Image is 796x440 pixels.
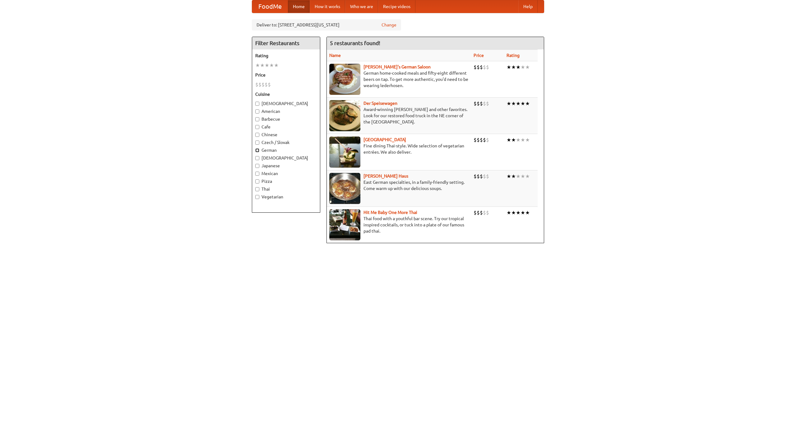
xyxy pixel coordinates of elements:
input: Barbecue [255,117,259,121]
label: Pizza [255,178,317,184]
li: ★ [507,173,511,180]
li: ★ [521,173,525,180]
label: Vegetarian [255,194,317,200]
li: ★ [511,64,516,71]
a: Change [382,22,396,28]
li: $ [477,173,480,180]
li: $ [474,137,477,143]
li: $ [477,100,480,107]
a: Der Speisewagen [363,101,397,106]
a: Price [474,53,484,58]
a: [PERSON_NAME]'s German Saloon [363,64,431,69]
li: $ [258,81,261,88]
li: $ [261,81,265,88]
li: ★ [516,100,521,107]
img: kohlhaus.jpg [329,173,360,204]
input: Thai [255,187,259,191]
li: ★ [516,173,521,180]
input: Cafe [255,125,259,129]
li: $ [483,209,486,216]
a: Who we are [345,0,378,13]
li: $ [268,81,271,88]
li: ★ [511,209,516,216]
li: $ [477,137,480,143]
img: esthers.jpg [329,64,360,95]
input: Pizza [255,179,259,183]
p: East German specialties, in a family-friendly setting. Come warm up with our delicious soups. [329,179,469,192]
label: Mexican [255,170,317,177]
a: Recipe videos [378,0,415,13]
li: ★ [507,100,511,107]
li: ★ [521,137,525,143]
label: [DEMOGRAPHIC_DATA] [255,100,317,107]
a: Rating [507,53,520,58]
p: German home-cooked meals and fifty-eight different beers on tap. To get more authentic, you'd nee... [329,70,469,89]
h5: Rating [255,53,317,59]
a: Hit Me Baby One More Thai [363,210,417,215]
p: Fine dining Thai-style. Wide selection of vegetarian entrées. We also deliver. [329,143,469,155]
input: German [255,148,259,152]
li: ★ [521,100,525,107]
li: $ [483,64,486,71]
li: ★ [260,62,265,69]
li: ★ [516,137,521,143]
li: ★ [265,62,269,69]
input: Japanese [255,164,259,168]
li: ★ [507,64,511,71]
li: ★ [516,64,521,71]
li: $ [480,173,483,180]
input: [DEMOGRAPHIC_DATA] [255,102,259,106]
label: Czech / Slovak [255,139,317,146]
li: $ [480,100,483,107]
li: $ [483,173,486,180]
li: ★ [525,209,530,216]
li: $ [486,173,489,180]
li: ★ [525,173,530,180]
img: satay.jpg [329,137,360,168]
li: ★ [516,209,521,216]
li: ★ [521,64,525,71]
input: Czech / Slovak [255,141,259,145]
li: $ [480,209,483,216]
input: Vegetarian [255,195,259,199]
label: Barbecue [255,116,317,122]
li: $ [486,209,489,216]
p: Thai food with a youthful bar scene. Try our tropical inspired cocktails, or tuck into a plate of... [329,215,469,234]
li: $ [486,137,489,143]
img: speisewagen.jpg [329,100,360,131]
a: [GEOGRAPHIC_DATA] [363,137,406,142]
p: Award-winning [PERSON_NAME] and other favorites. Look for our restored food truck in the NE corne... [329,106,469,125]
li: $ [483,137,486,143]
input: Chinese [255,133,259,137]
img: babythai.jpg [329,209,360,240]
ng-pluralize: 5 restaurants found! [330,40,380,46]
div: Deliver to: [STREET_ADDRESS][US_STATE] [252,19,401,30]
label: American [255,108,317,114]
a: [PERSON_NAME] Haus [363,174,408,178]
li: ★ [511,100,516,107]
li: $ [477,209,480,216]
li: $ [474,173,477,180]
label: Japanese [255,163,317,169]
label: German [255,147,317,153]
li: ★ [269,62,274,69]
h5: Cuisine [255,91,317,97]
li: ★ [525,137,530,143]
label: Thai [255,186,317,192]
li: ★ [511,137,516,143]
li: $ [480,64,483,71]
li: ★ [525,100,530,107]
label: Cafe [255,124,317,130]
li: $ [486,100,489,107]
h4: Filter Restaurants [252,37,320,49]
li: ★ [274,62,279,69]
li: ★ [507,209,511,216]
li: $ [486,64,489,71]
label: [DEMOGRAPHIC_DATA] [255,155,317,161]
li: $ [474,100,477,107]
